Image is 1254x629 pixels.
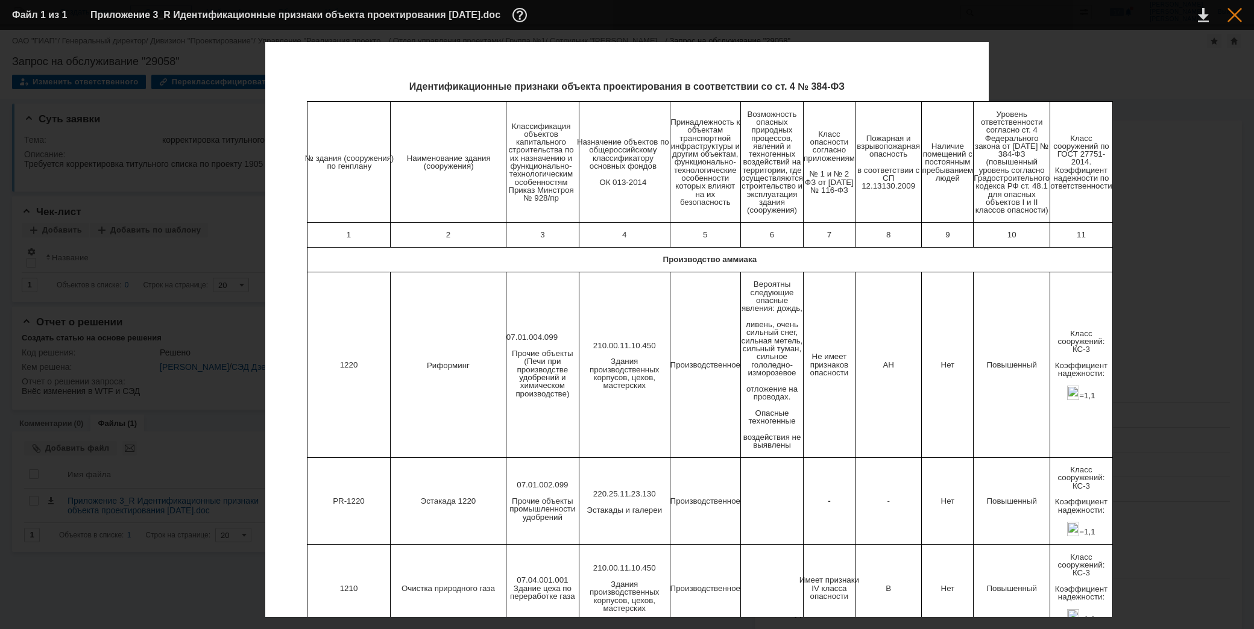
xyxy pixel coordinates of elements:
[509,496,575,522] span: Прочие объекты промышленности удобрений
[577,137,669,171] span: Назначение объектов по общероссийскому классификатору основных фондов
[517,480,568,489] span: 07.01.002.099
[742,320,803,377] span: ливень, очень сильный снег, сильная метель, сильный туман, сильное гололедно-изморозевое
[593,341,656,350] span: 210.00.11.10.450
[1067,609,1079,624] img: png;base64,
[1198,8,1209,22] div: Скачать файл
[590,357,660,390] span: Здания производственных корпусов, цехов, мастерских
[886,230,890,239] span: 8
[427,361,470,370] span: Риформинг
[1067,386,1079,400] img: png;base64,
[827,230,831,239] span: 7
[12,10,72,20] div: Файл 1 из 1
[508,122,573,203] span: Классификация объектов капитального строительства по их назначению и функционально-технологически...
[945,230,950,239] span: 9
[857,166,919,191] span: в соответствии с СП 12.13130.2009
[1057,552,1104,578] span: Класс сооружений: КС-3
[1055,361,1107,378] span: Коэффициент надежности:
[941,584,955,593] span: Нет
[670,360,740,369] span: Производственное
[421,496,476,505] span: Эстакада 1220
[593,563,656,572] span: 210.00.11.10.450
[670,117,740,207] span: Принадлежность к объектам транспортной инфраструктуры и другим объектам, функционально-технологич...
[810,352,849,377] span: Не имеет признаков опасности
[1057,465,1104,490] span: Класс сооружений: КС-3
[883,360,894,369] span: АН
[741,110,803,215] span: Возможность опасных природных процессов, явлений и техногенных воздействий на территории, где осу...
[770,230,774,239] span: 6
[1079,615,1095,624] span: =1,1
[1077,230,1086,239] span: 11
[593,489,656,498] span: 220.25.11.23.130
[407,154,491,171] span: Наименование здания (сооружения)
[1067,522,1079,536] img: png;base64,
[1079,391,1095,400] span: =1,1
[742,280,802,313] span: Вероятны следующие опасные явления: дождь,
[1007,230,1016,239] span: 10
[746,384,798,401] span: отложение на проводах.
[540,230,544,239] span: 3
[922,142,973,183] span: Наличие помещений с постоянным пребыванием людей
[748,408,795,425] span: Опасные техногенные
[587,505,662,515] span: Эстакады и галереи
[828,496,830,505] span: -
[1050,134,1112,191] span: Класс сооружений по ГОСТ 27751-2014. Коэффициент надежности по ответственности
[743,433,801,449] span: воздействия не выявлены
[1055,584,1107,601] span: Коэффициент надежности:
[506,333,558,342] span: 07.01.004.099
[402,584,495,593] span: Очистка природного газа
[347,230,351,239] span: 1
[1055,497,1107,514] span: Коэффициент надежности:
[887,496,889,505] span: -
[340,584,358,593] span: 1210
[857,134,920,159] span: Пожарная и взрывопожарная опасность
[986,496,1037,505] span: Повышенный
[590,580,660,613] span: Здания производственных корпусов, цехов, мастерских
[941,360,955,369] span: Нет
[1079,527,1095,536] span: =1,1
[599,178,646,187] span: ОК 013-2014
[409,81,845,92] span: Идентификационные признаки объекта проектирования в соответствии со ст. 4 № 384-ФЗ
[446,230,450,239] span: 2
[333,496,365,505] span: PR-1220
[986,360,1037,369] span: Повышенный
[663,255,757,264] span: Производство аммиака
[305,154,394,171] span: № здания (сооружения) по генплану
[90,8,531,22] div: Приложение 3_R Идентификационные признаки объекта проектирования [DATE].doc
[1057,329,1104,354] span: Класс сооружений: КС-3
[510,575,575,601] span: 07.04.001.001 Здание цеха по переработке газа
[1227,8,1242,22] div: Закрыть окно (Esc)
[886,584,891,593] span: В
[512,8,531,22] div: Дополнительная информация о файле (F11)
[974,110,1050,215] span: Уровень ответственности согласно ст. 4 Федерального закона от [DATE] № 384-ФЗ (повышенный уровень...
[340,360,358,369] span: 1220
[670,496,740,505] span: Производственное
[986,584,1037,593] span: Повышенный
[805,169,854,195] span: № 1 и № 2 ФЗ от [DATE] № 116-ФЗ
[670,584,740,593] span: Производственное
[622,230,626,239] span: 4
[804,130,855,163] span: Класс опасности согласно приложениям
[799,575,859,601] span: Имеет признаки IV класса опасности
[512,349,573,398] span: Прочие объекты (Печи при производстве удобрений и химическом производстве)
[941,496,955,505] span: Нет
[703,230,707,239] span: 5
